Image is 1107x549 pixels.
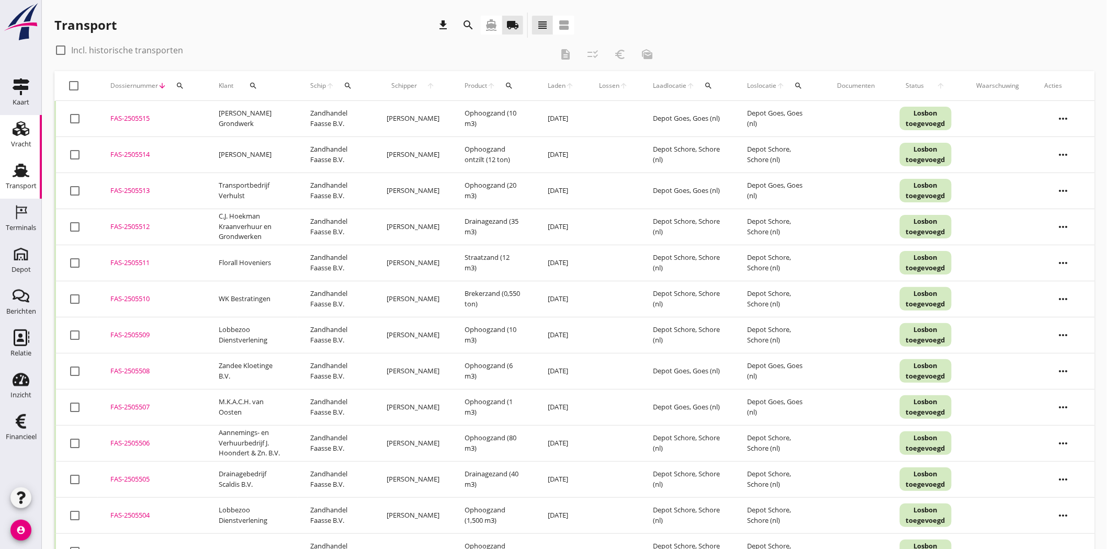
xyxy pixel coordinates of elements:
[6,433,37,440] div: Financieel
[599,81,619,90] span: Lossen
[374,317,452,353] td: [PERSON_NAME]
[535,173,586,209] td: [DATE]
[1049,501,1078,530] i: more_horiz
[219,73,285,98] div: Klant
[653,81,686,90] span: Laadlocatie
[485,19,498,31] i: directions_boat
[640,425,735,461] td: Depot Schore, Schore (nl)
[735,425,824,461] td: Depot Schore, Schore (nl)
[1049,429,1078,458] i: more_horiz
[374,101,452,137] td: [PERSON_NAME]
[452,353,535,389] td: Ophoogzand (6 m3)
[326,82,334,90] i: arrow_upward
[110,81,158,90] span: Dossiernummer
[206,497,298,533] td: Lobbezoo Dienstverlening
[452,317,535,353] td: Ophoogzand (10 m3)
[900,504,952,527] div: Losbon toegevoegd
[535,497,586,533] td: [DATE]
[110,294,194,304] div: FAS-2505510
[1049,140,1078,169] i: more_horiz
[640,136,735,173] td: Depot Schore, Schore (nl)
[747,81,776,90] span: Loslocatie
[298,425,374,461] td: Zandhandel Faasse B.V.
[735,353,824,389] td: Depot Goes, Goes (nl)
[735,209,824,245] td: Depot Schore, Schore (nl)
[12,266,31,273] div: Depot
[2,3,40,41] img: logo-small.a267ee39.svg
[452,497,535,533] td: Ophoogzand (1,500 m3)
[566,82,574,90] i: arrow_upward
[704,82,713,90] i: search
[735,497,824,533] td: Depot Schore, Schore (nl)
[374,461,452,497] td: [PERSON_NAME]
[735,389,824,425] td: Depot Goes, Goes (nl)
[900,287,952,311] div: Losbon toegevoegd
[640,173,735,209] td: Depot Goes, Goes (nl)
[1049,212,1078,242] i: more_horiz
[640,245,735,281] td: Depot Schore, Schore (nl)
[206,425,298,461] td: Aannemings- en Verhuurbedrijf J. Hoondert & Zn. B.V.
[206,353,298,389] td: Zandee Kloetinge B.V.
[900,395,952,419] div: Losbon toegevoegd
[977,81,1020,90] div: Waarschuwing
[900,359,952,383] div: Losbon toegevoegd
[11,141,31,147] div: Vracht
[640,389,735,425] td: Depot Goes, Goes (nl)
[387,81,422,90] span: Schipper
[535,245,586,281] td: [DATE]
[344,82,352,90] i: search
[452,101,535,137] td: Ophoogzand (10 m3)
[535,389,586,425] td: [DATE]
[110,330,194,340] div: FAS-2505509
[110,186,194,196] div: FAS-2505513
[548,81,566,90] span: Laden
[640,497,735,533] td: Depot Schore, Schore (nl)
[374,281,452,317] td: [PERSON_NAME]
[535,353,586,389] td: [DATE]
[776,82,785,90] i: arrow_upward
[206,209,298,245] td: C.J. Hoekman Kraanverhuur en Grondwerken
[619,82,628,90] i: arrow_upward
[1049,357,1078,386] i: more_horiz
[206,245,298,281] td: Florall Hoveniers
[900,81,931,90] span: Status
[900,143,952,166] div: Losbon toegevoegd
[640,317,735,353] td: Depot Schore, Schore (nl)
[374,136,452,173] td: [PERSON_NAME]
[1049,176,1078,205] i: more_horiz
[206,173,298,209] td: Transportbedrijf Verhulst
[13,99,29,106] div: Kaart
[310,81,326,90] span: Schip
[452,425,535,461] td: Ophoogzand (80 m3)
[1049,465,1078,494] i: more_horiz
[452,245,535,281] td: Straatzand (12 m3)
[1049,248,1078,278] i: more_horiz
[640,461,735,497] td: Depot Schore, Schore (nl)
[298,353,374,389] td: Zandhandel Faasse B.V.
[110,258,194,268] div: FAS-2505511
[206,317,298,353] td: Lobbezoo Dienstverlening
[206,389,298,425] td: M.K.A.C.H. van Oosten
[206,101,298,137] td: [PERSON_NAME] Grondwerk
[422,82,439,90] i: arrow_upward
[535,101,586,137] td: [DATE]
[452,389,535,425] td: Ophoogzand (1 m3)
[298,461,374,497] td: Zandhandel Faasse B.V.
[640,209,735,245] td: Depot Schore, Schore (nl)
[535,461,586,497] td: [DATE]
[900,107,952,130] div: Losbon toegevoegd
[452,209,535,245] td: Drainagezand (35 m3)
[6,182,37,189] div: Transport
[176,82,184,90] i: search
[206,136,298,173] td: [PERSON_NAME]
[462,19,475,31] i: search
[71,45,183,55] label: Incl. historische transporten
[558,19,570,31] i: view_agenda
[206,461,298,497] td: Drainagebedrijf Scaldis B.V.
[735,101,824,137] td: Depot Goes, Goes (nl)
[505,82,513,90] i: search
[900,467,952,491] div: Losbon toegevoegd
[110,474,194,485] div: FAS-2505505
[374,353,452,389] td: [PERSON_NAME]
[374,209,452,245] td: [PERSON_NAME]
